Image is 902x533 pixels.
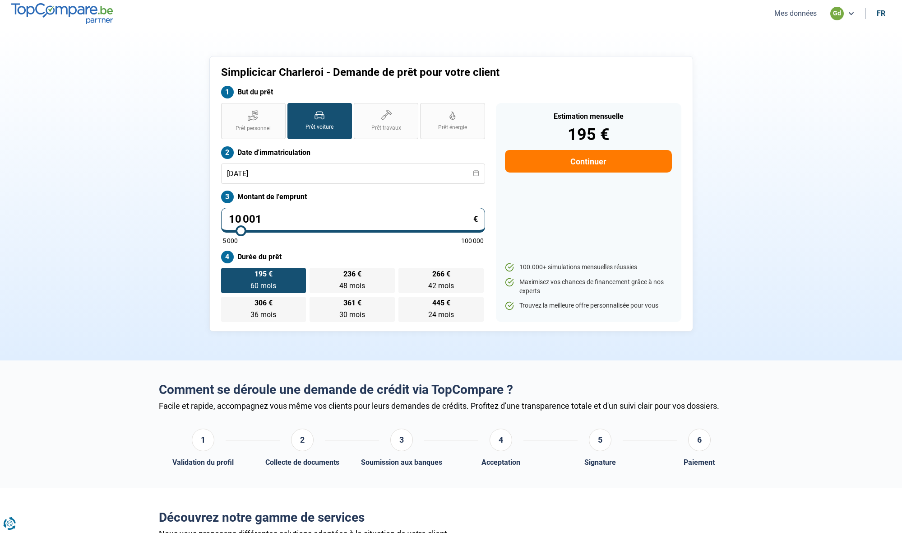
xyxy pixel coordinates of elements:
button: Mes données [772,9,819,18]
li: Trouvez la meilleure offre personnalisée pour vous [505,301,671,310]
img: TopCompare.be [11,3,113,23]
span: Prêt voiture [305,123,333,131]
h2: Découvrez notre gamme de services [159,510,744,525]
span: 5 000 [222,238,238,244]
span: Prêt travaux [371,124,401,132]
div: Paiement [684,458,715,467]
div: 195 € [505,126,671,143]
div: Acceptation [481,458,520,467]
li: Maximisez vos chances de financement grâce à nos experts [505,278,671,295]
span: 100 000 [461,238,484,244]
span: 36 mois [250,310,276,319]
label: Montant de l'emprunt [221,191,485,203]
span: 306 € [254,299,273,307]
label: Date d'immatriculation [221,146,485,159]
span: 24 mois [428,310,454,319]
span: 30 mois [339,310,365,319]
span: 195 € [254,271,273,278]
div: 1 [192,429,214,451]
div: Facile et rapide, accompagnez vous même vos clients pour leurs demandes de crédits. Profitez d'un... [159,401,744,411]
span: 361 € [343,299,361,307]
span: Prêt personnel [236,125,271,132]
span: Prêt énergie [438,124,467,131]
div: 6 [688,429,711,451]
div: Signature [584,458,616,467]
div: Collecte de documents [265,458,339,467]
div: Soumission aux banques [361,458,442,467]
span: 445 € [432,299,450,307]
input: jj/mm/aaaa [221,164,485,184]
div: 2 [291,429,314,451]
li: 100.000+ simulations mensuelles réussies [505,263,671,272]
span: 48 mois [339,281,365,290]
span: € [473,215,478,223]
h1: Simplicicar Charleroi - Demande de prêt pour votre client [221,66,564,79]
label: Durée du prêt [221,251,485,263]
h2: Comment se déroule une demande de crédit via TopCompare ? [159,382,744,397]
span: 266 € [432,271,450,278]
div: fr [877,9,885,18]
button: Continuer [505,150,671,173]
div: gd [830,7,844,20]
div: 4 [490,429,512,451]
label: But du prêt [221,86,485,98]
div: 5 [589,429,611,451]
div: 3 [390,429,413,451]
span: 236 € [343,271,361,278]
div: Estimation mensuelle [505,113,671,120]
span: 42 mois [428,281,454,290]
div: Validation du profil [172,458,234,467]
span: 60 mois [250,281,276,290]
